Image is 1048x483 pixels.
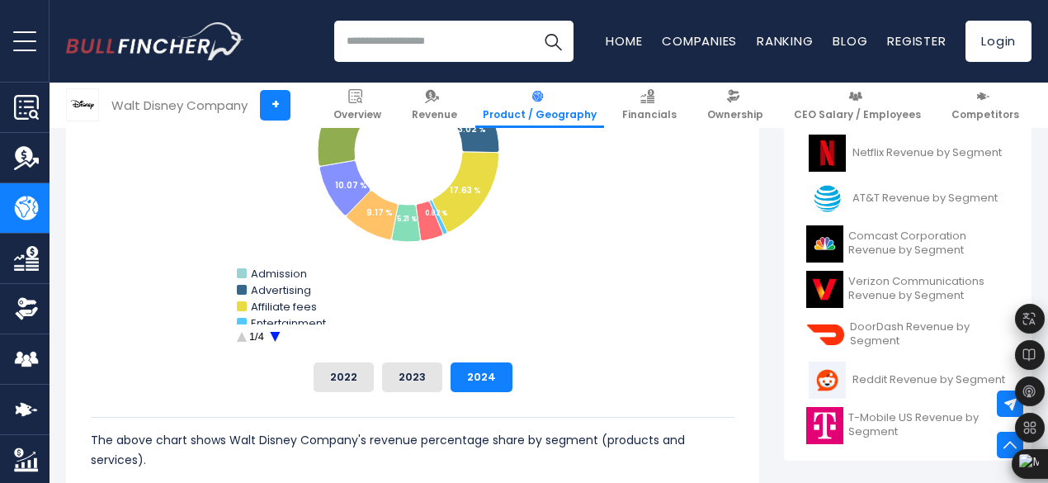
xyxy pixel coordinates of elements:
[91,430,734,470] p: The above chart shows Walt Disney Company's revenue percentage share by segment (products and ser...
[806,271,843,308] img: VZ logo
[786,83,928,128] a: CEO Salary / Employees
[796,130,1019,176] a: Netflix Revenue by Segment
[111,96,248,115] div: Walt Disney Company
[335,179,367,192] tspan: 10.07 %
[796,403,1019,448] a: T-Mobile US Revenue by Segment
[806,135,847,172] img: NFLX logo
[397,215,417,225] tspan: 5.21 %
[852,192,998,206] span: AT&T Revenue by Segment
[887,32,946,50] a: Register
[806,316,845,353] img: DASH logo
[91,19,734,349] svg: Walt Disney Company's Revenue Share by Segment
[451,362,512,392] button: 2024
[796,176,1019,221] a: AT&T Revenue by Segment
[848,230,1009,258] span: Comcast Corporation Revenue by Segment
[251,299,317,315] text: Affiliate fees
[333,108,381,121] span: Overview
[757,32,813,50] a: Ranking
[806,362,847,399] img: RDDT logo
[796,358,1019,403] a: Reddit Revenue by Segment
[251,315,326,331] text: Entertainment
[622,108,677,121] span: Financials
[14,296,39,321] img: Ownership
[615,83,684,128] a: Financials
[944,83,1027,128] a: Competitors
[404,83,465,128] a: Revenue
[796,221,1019,267] a: Comcast Corporation Revenue by Segment
[326,83,389,128] a: Overview
[951,108,1019,121] span: Competitors
[700,83,771,128] a: Ownership
[806,180,847,217] img: T logo
[833,32,867,50] a: Blog
[66,22,243,60] a: Go to homepage
[425,210,447,219] tspan: 0.82 %
[662,32,737,50] a: Companies
[532,21,574,62] button: Search
[796,267,1019,312] a: Verizon Communications Revenue by Segment
[67,89,98,121] img: DIS logo
[806,407,843,444] img: TMUS logo
[251,282,311,298] text: Advertising
[66,22,244,60] img: Bullfincher logo
[707,108,763,121] span: Ownership
[450,184,481,197] tspan: 17.63 %
[848,411,1009,439] span: T-Mobile US Revenue by Segment
[251,266,307,282] text: Admission
[806,225,843,263] img: CMCSA logo
[965,21,1031,62] a: Login
[260,90,290,121] a: +
[366,206,393,219] tspan: 9.17 %
[314,362,374,392] button: 2022
[475,83,604,128] a: Product / Geography
[794,108,921,121] span: CEO Salary / Employees
[455,123,486,135] tspan: 13.02 %
[606,32,642,50] a: Home
[382,362,442,392] button: 2023
[852,146,1002,160] span: Netflix Revenue by Segment
[850,320,1009,348] span: DoorDash Revenue by Segment
[483,108,597,121] span: Product / Geography
[796,312,1019,358] a: DoorDash Revenue by Segment
[249,330,264,343] text: 1/4
[412,108,457,121] span: Revenue
[848,275,1009,303] span: Verizon Communications Revenue by Segment
[852,373,1005,387] span: Reddit Revenue by Segment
